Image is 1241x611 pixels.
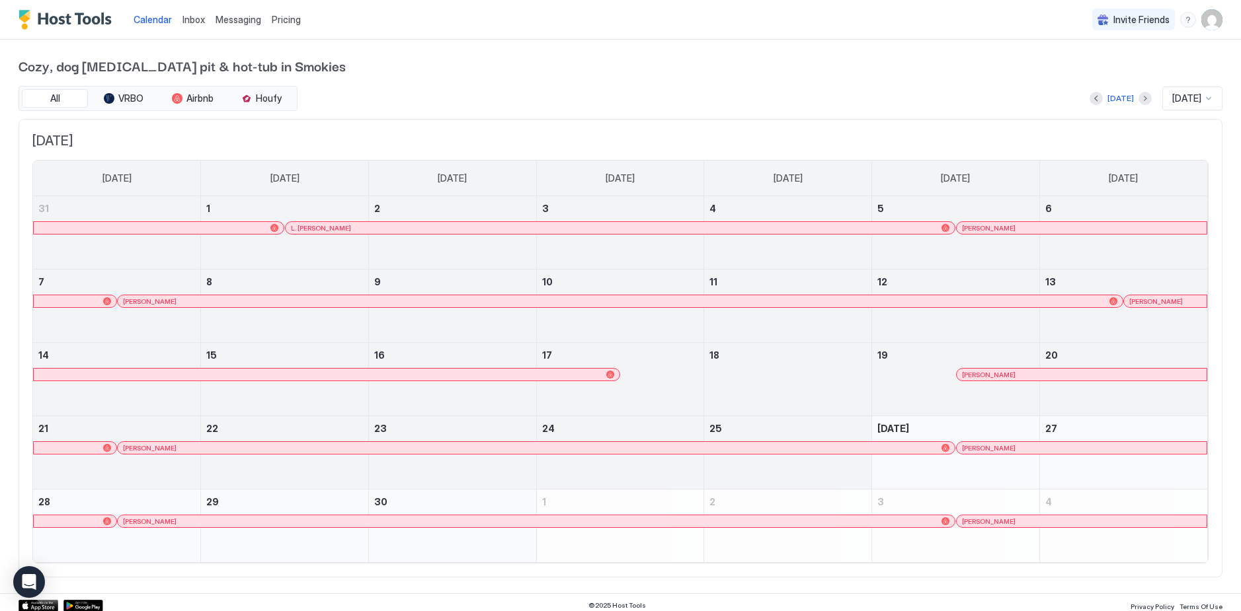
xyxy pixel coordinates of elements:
[369,270,536,294] a: September 9, 2025
[760,161,816,196] a: Thursday
[872,343,1040,416] td: September 19, 2025
[872,416,1039,441] a: September 26, 2025
[1040,416,1207,441] a: September 27, 2025
[941,172,970,184] span: [DATE]
[291,224,949,233] div: L. [PERSON_NAME]
[206,349,217,361] span: 15
[201,196,368,221] a: September 1, 2025
[374,496,387,507] span: 30
[201,343,369,416] td: September 15, 2025
[201,270,368,294] a: September 8, 2025
[704,489,871,514] a: October 2, 2025
[704,196,871,221] a: September 4, 2025
[872,196,1039,221] a: September 5, 2025
[19,10,118,30] a: Host Tools Logo
[369,196,536,221] a: September 2, 2025
[38,203,49,214] span: 31
[186,92,214,104] span: Airbnb
[1045,496,1052,507] span: 4
[438,172,467,184] span: [DATE]
[182,13,205,26] a: Inbox
[704,270,872,343] td: September 11, 2025
[33,416,201,489] td: September 21, 2025
[542,496,546,507] span: 1
[1040,489,1207,514] a: October 4, 2025
[270,172,300,184] span: [DATE]
[1107,92,1134,104] div: [DATE]
[877,423,909,434] span: [DATE]
[877,349,888,361] span: 19
[201,416,368,441] a: September 22, 2025
[537,416,704,441] a: September 24, 2025
[33,270,201,343] td: September 7, 2025
[1172,92,1201,104] span: [DATE]
[206,423,218,434] span: 22
[536,343,704,416] td: September 17, 2025
[1131,602,1174,610] span: Privacy Policy
[368,343,536,416] td: September 16, 2025
[1180,12,1196,28] div: menu
[1045,203,1052,214] span: 6
[201,196,369,270] td: September 1, 2025
[872,489,1039,514] a: October 3, 2025
[13,566,45,598] div: Open Intercom Messenger
[19,86,298,111] div: tab-group
[33,416,200,441] a: September 21, 2025
[19,55,1222,75] span: Cozy, dog [MEDICAL_DATA] pit & hot-tub in Smokies
[291,224,351,233] span: L. [PERSON_NAME]
[368,270,536,343] td: September 9, 2025
[123,517,949,526] div: [PERSON_NAME]
[1040,196,1207,221] a: September 6, 2025
[50,92,60,104] span: All
[542,203,549,214] span: 3
[1096,161,1151,196] a: Saturday
[1039,343,1207,416] td: September 20, 2025
[369,416,536,441] a: September 23, 2025
[134,13,172,26] a: Calendar
[424,161,480,196] a: Tuesday
[704,270,871,294] a: September 11, 2025
[536,270,704,343] td: September 10, 2025
[704,416,872,489] td: September 25, 2025
[704,196,872,270] td: September 4, 2025
[159,89,225,108] button: Airbnb
[962,444,1016,452] span: [PERSON_NAME]
[1113,14,1170,26] span: Invite Friends
[537,270,704,294] a: September 10, 2025
[38,423,48,434] span: 21
[272,14,301,26] span: Pricing
[33,489,201,563] td: September 28, 2025
[872,270,1039,294] a: September 12, 2025
[257,161,313,196] a: Monday
[33,270,200,294] a: September 7, 2025
[877,276,887,287] span: 12
[1045,349,1058,361] span: 20
[709,349,719,361] span: 18
[592,161,648,196] a: Wednesday
[201,343,368,367] a: September 15, 2025
[201,489,368,514] a: September 29, 2025
[33,343,201,416] td: September 14, 2025
[542,276,553,287] span: 10
[704,343,871,367] a: September 18, 2025
[123,444,949,452] div: [PERSON_NAME]
[89,161,145,196] a: Sunday
[1039,270,1207,343] td: September 13, 2025
[33,196,201,270] td: August 31, 2025
[1040,343,1207,367] a: September 20, 2025
[962,224,1016,233] span: [PERSON_NAME]
[256,92,282,104] span: Houfy
[962,444,1201,452] div: [PERSON_NAME]
[704,416,871,441] a: September 25, 2025
[33,343,200,367] a: September 14, 2025
[374,276,381,287] span: 9
[536,489,704,563] td: October 1, 2025
[962,517,1016,526] span: [PERSON_NAME]
[32,133,1209,149] span: [DATE]
[206,276,212,287] span: 8
[134,14,172,25] span: Calendar
[1045,423,1057,434] span: 27
[368,489,536,563] td: September 30, 2025
[216,14,261,25] span: Messaging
